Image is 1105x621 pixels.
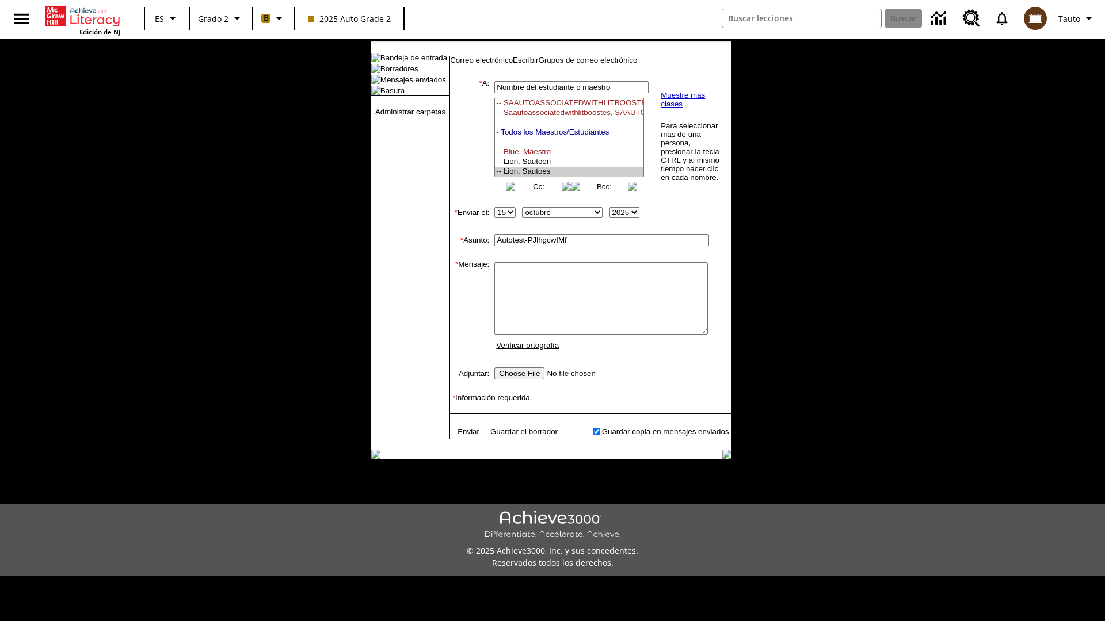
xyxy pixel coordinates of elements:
[450,393,731,402] td: Información requerida.
[597,182,612,191] a: Bcc:
[257,8,291,29] button: Boost El color de la clase es anaranjado claro. Cambiar el color de la clase.
[380,75,446,84] a: Mensajes enviados
[198,13,228,25] span: Grado 2
[450,354,462,365] img: spacer.gif
[458,427,479,436] a: Enviar
[495,108,643,118] option: -- Saautoassociatedwithlitboostes, SAAUTOASSOCIATEDWITHLITBOOSTES
[722,450,731,459] img: table_footer_right.gif
[956,3,987,34] a: Centro de recursos, Se abrirá en una pestaña nueva.
[661,91,705,108] a: Muestre más clases
[79,28,120,36] span: Edición de NJ
[380,86,405,95] a: Basura
[660,121,722,182] td: Para seleccionar más de una persona, presionar la tecla CTRL y al mismo tiempo hacer clic en cada...
[602,425,731,438] td: Guardar copia en mensajes enviados.
[450,205,489,220] td: Enviar el:
[495,147,643,157] option: -- Blue, Maestro
[1024,7,1047,30] img: avatar image
[450,232,489,248] td: Asunto:
[495,157,643,167] option: -- Lion, Sautoen
[539,56,638,64] a: Grupos de correo electrónico
[1058,13,1080,25] span: Tauto
[490,427,558,436] a: Guardar el borrador
[924,3,956,34] a: Centro de información
[495,98,643,108] option: -- SAAUTOASSOCIATEDWITHLITBOOSTEN, SAAUTOASSOCIATEDWITHLITBOOSTEN
[489,240,490,240] img: spacer.gif
[450,365,489,382] td: Adjuntar:
[571,182,580,191] img: button_left.png
[450,248,462,260] img: spacer.gif
[380,64,418,73] a: Borradores
[308,13,391,25] span: 2025 Auto Grade 2
[1054,8,1100,29] button: Perfil/Configuración
[371,450,380,459] img: table_footer_left.gif
[450,423,451,424] img: spacer.gif
[722,9,881,28] input: Buscar campo
[496,341,559,350] a: Verificar ortografía
[193,8,249,29] button: Grado: Grado 2, Elige un grado
[264,11,269,25] span: B
[987,3,1017,33] a: Notificaciones
[380,53,447,62] a: Bandeja de entrada
[148,8,185,29] button: Lenguaje: ES, Selecciona un idioma
[450,56,513,64] a: Correo electrónico
[371,53,380,62] img: folder_icon.gif
[450,414,459,423] img: spacer.gif
[489,212,490,213] img: spacer.gif
[450,79,489,193] td: A:
[489,373,490,374] img: spacer.gif
[484,511,621,540] img: Achieve3000 Differentiate Accelerate Achieve
[489,133,492,139] img: spacer.gif
[450,260,489,354] td: Mensaje:
[628,182,637,191] img: button_right.png
[5,2,39,36] button: Abrir el menú lateral
[450,438,451,439] img: spacer.gif
[155,13,164,25] span: ES
[371,64,380,73] img: folder_icon.gif
[449,439,731,439] img: black_spacer.gif
[450,382,462,393] img: spacer.gif
[371,86,380,95] img: folder_icon.gif
[450,220,462,232] img: spacer.gif
[45,3,120,36] div: Portada
[495,167,643,177] option: -- Lion, Sautoes
[450,430,452,432] img: spacer.gif
[533,182,544,191] a: Cc:
[506,182,515,191] img: button_left.png
[513,56,538,64] a: Escribir
[495,128,643,137] option: - Todos los Maestros/Estudiantes
[450,424,451,425] img: spacer.gif
[375,108,445,116] a: Administrar carpetas
[562,182,571,191] img: button_right.png
[371,75,380,84] img: folder_icon.gif
[450,193,462,205] img: spacer.gif
[450,402,462,413] img: spacer.gif
[1017,3,1054,33] button: Escoja un nuevo avatar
